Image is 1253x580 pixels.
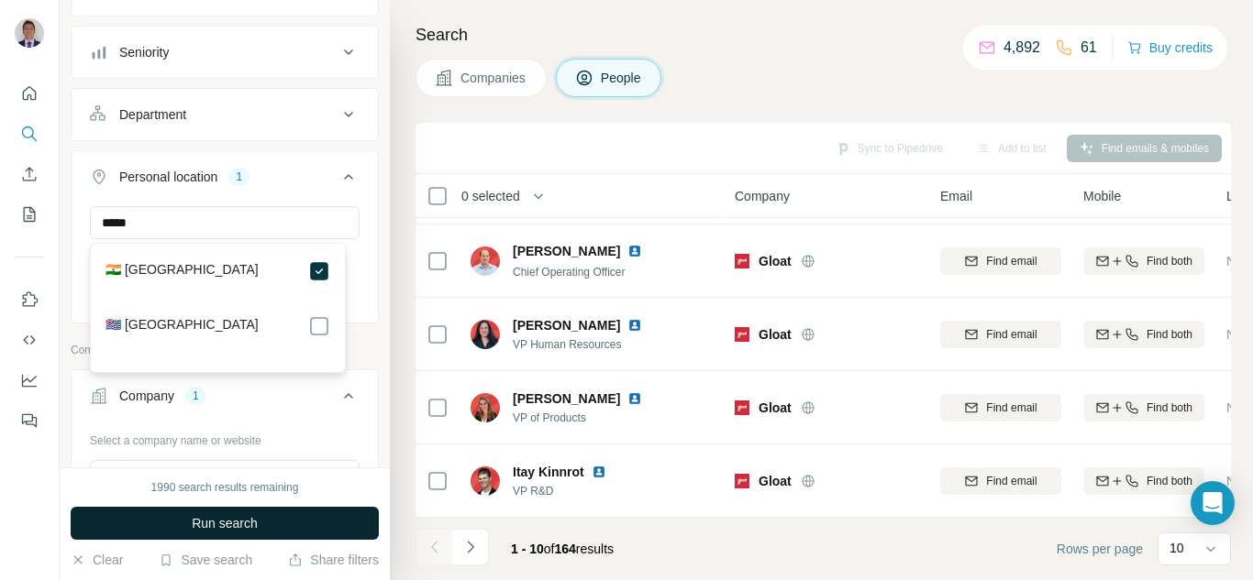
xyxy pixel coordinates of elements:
[513,389,620,408] span: [PERSON_NAME]
[735,327,749,342] img: Logo of Gloat
[986,399,1037,416] span: Find email
[1004,37,1040,59] p: 4,892
[513,483,628,499] span: VP R&D
[1083,394,1204,421] button: Find both
[513,463,584,481] span: Itay Kinnrot
[15,158,44,191] button: Enrich CSV
[288,551,379,569] button: Share filters
[627,391,642,406] img: LinkedIn logo
[759,252,792,270] span: Gloat
[513,410,664,426] span: VP of Products
[471,320,500,349] img: Avatar
[627,318,642,333] img: LinkedIn logo
[471,393,500,422] img: Avatar
[1226,187,1253,205] span: Lists
[15,404,44,437] button: Feedback
[1083,321,1204,348] button: Find both
[15,77,44,110] button: Quick start
[511,542,614,556] span: results
[627,244,642,258] img: LinkedIn logo
[71,342,379,358] p: Company information
[1127,35,1213,60] button: Buy credits
[416,22,1231,48] h4: Search
[72,374,378,425] button: Company1
[986,473,1037,489] span: Find email
[471,246,500,276] img: Avatar
[105,315,259,337] label: 🇮🇴 [GEOGRAPHIC_DATA]
[1083,467,1204,495] button: Find both
[1147,399,1192,416] span: Find both
[72,30,378,74] button: Seniority
[940,247,1061,275] button: Find email
[119,43,169,61] div: Seniority
[15,117,44,150] button: Search
[735,474,749,488] img: Logo of Gloat
[159,551,252,569] button: Save search
[735,187,790,205] span: Company
[72,93,378,137] button: Department
[119,105,186,124] div: Department
[592,465,606,479] img: LinkedIn logo
[119,387,174,405] div: Company
[15,364,44,397] button: Dashboard
[986,326,1037,343] span: Find email
[105,260,259,282] label: 🇮🇳 [GEOGRAPHIC_DATA]
[471,466,500,496] img: Avatar
[452,529,489,565] button: Navigate to next page
[15,283,44,316] button: Use Surfe on LinkedIn
[90,425,360,449] div: Select a company name or website
[940,187,972,205] span: Email
[544,542,555,556] span: of
[735,254,749,268] img: Logo of Gloat
[759,472,792,490] span: Gloat
[151,479,299,496] div: 1990 search results remaining
[759,325,792,344] span: Gloat
[1083,187,1121,205] span: Mobile
[15,323,44,356] button: Use Surfe API
[986,253,1037,269] span: Find email
[1147,473,1192,489] span: Find both
[461,187,520,205] span: 0 selected
[555,542,576,556] span: 164
[192,514,258,532] span: Run search
[513,242,620,260] span: [PERSON_NAME]
[513,336,664,353] span: VP Human Resources
[511,542,544,556] span: 1 - 10
[1170,539,1184,557] p: 10
[940,394,1061,421] button: Find email
[1083,247,1204,275] button: Find both
[601,69,643,87] span: People
[228,169,249,185] div: 1
[1191,481,1235,525] div: Open Intercom Messenger
[72,155,378,206] button: Personal location1
[15,198,44,231] button: My lists
[71,551,123,569] button: Clear
[119,168,217,186] div: Personal location
[1057,540,1143,558] span: Rows per page
[185,388,206,404] div: 1
[759,399,792,417] span: Gloat
[513,316,620,334] span: [PERSON_NAME]
[1147,326,1192,343] span: Find both
[940,467,1061,495] button: Find email
[1081,37,1097,59] p: 61
[1147,253,1192,269] span: Find both
[735,400,749,415] img: Logo of Gloat
[513,266,626,279] span: Chief Operating Officer
[940,321,1061,348] button: Find email
[71,507,379,540] button: Run search
[15,18,44,48] img: Avatar
[460,69,527,87] span: Companies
